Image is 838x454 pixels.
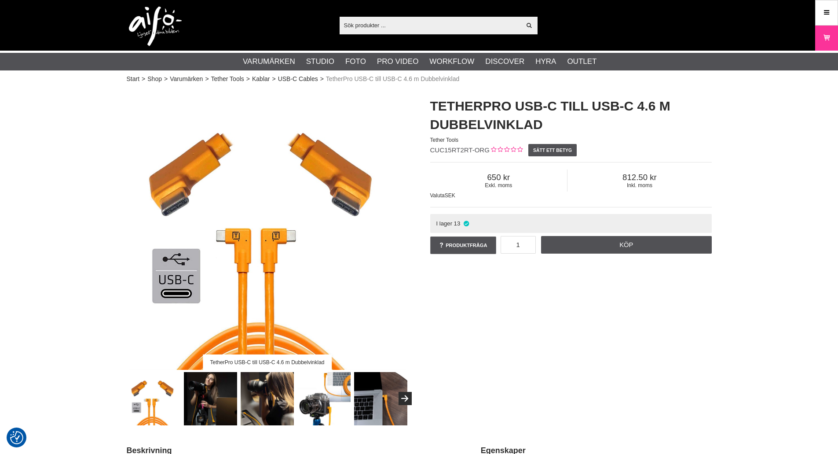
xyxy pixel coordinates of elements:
[326,74,459,84] span: TetherPro USB-C till USB-C 4.6 m Dubbelvinklad
[129,7,182,46] img: logo.png
[354,372,407,425] img: TetherPro USB-C to USB-C Dual Right Angle Cable
[430,97,712,134] h1: TetherPro USB-C till USB-C 4.6 m Dubbelvinklad
[430,192,445,199] span: Valuta
[211,74,244,84] a: Tether Tools
[429,56,474,67] a: Workflow
[170,74,203,84] a: Varumärken
[184,372,237,425] img: Ger säkert arbetsflöde för fotografer
[445,192,455,199] span: SEK
[10,431,23,444] img: Revisit consent button
[297,372,351,425] img: Vinklad USB-C kontakt mot kamera och dator
[340,18,521,32] input: Sök produkter ...
[567,182,711,188] span: Inkl. moms
[528,144,577,156] a: Sätt ett betyg
[567,56,596,67] a: Outlet
[430,236,496,254] a: Produktfråga
[205,74,209,84] span: >
[272,74,275,84] span: >
[399,392,412,405] button: Next
[10,430,23,446] button: Samtyckesinställningar
[567,173,711,182] span: 812.50
[345,56,366,67] a: Foto
[430,137,458,143] span: Tether Tools
[436,220,452,227] span: I lager
[243,56,295,67] a: Varumärken
[454,220,461,227] span: 13
[306,56,334,67] a: Studio
[535,56,556,67] a: Hyra
[127,74,140,84] a: Start
[490,146,523,155] div: Kundbetyg: 0
[147,74,162,84] a: Shop
[430,173,567,182] span: 650
[377,56,418,67] a: Pro Video
[430,146,490,154] span: CUC15RT2RT-ORG
[541,236,712,254] a: Köp
[142,74,145,84] span: >
[203,354,332,370] div: TetherPro USB-C till USB-C 4.6 m Dubbelvinklad
[127,88,408,370] img: TetherPro USB-C till USB-C 4.6 m Dubbelvinklad
[430,182,567,188] span: Exkl. moms
[462,220,470,227] i: I lager
[278,74,318,84] a: USB-C Cables
[246,74,250,84] span: >
[241,372,294,425] img: Vinklad kontakt skyddar kamera- och datoranslutning
[164,74,168,84] span: >
[320,74,324,84] span: >
[485,56,524,67] a: Discover
[127,372,180,425] img: TetherPro USB-C till USB-C 4.6 m Dubbelvinklad
[252,74,270,84] a: Kablar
